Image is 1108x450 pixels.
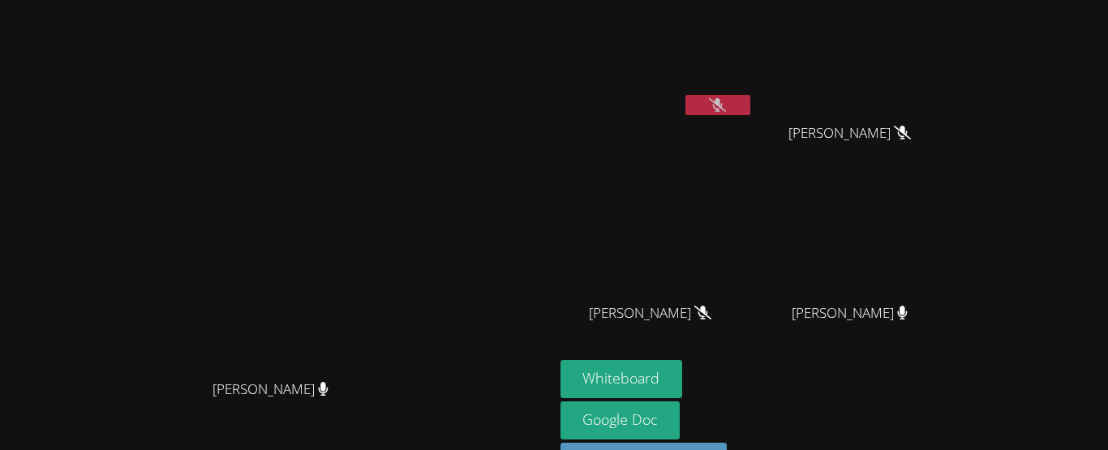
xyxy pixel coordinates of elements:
[560,360,683,398] button: Whiteboard
[792,302,908,325] span: [PERSON_NAME]
[788,122,911,145] span: [PERSON_NAME]
[560,401,681,439] a: Google Doc
[213,378,329,401] span: [PERSON_NAME]
[589,302,711,325] span: [PERSON_NAME]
